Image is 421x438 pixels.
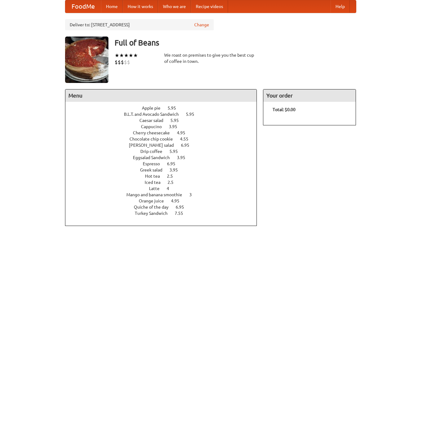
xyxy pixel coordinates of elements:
span: Quiche of the day [134,205,175,210]
span: Eggsalad Sandwich [133,155,176,160]
a: Orange juice 4.95 [139,198,191,203]
span: Caesar salad [139,118,169,123]
li: $ [124,59,127,66]
span: Espresso [143,161,166,166]
div: Deliver to: [STREET_ADDRESS] [65,19,214,30]
span: Chocolate chip cookie [129,137,179,141]
span: 5.95 [168,106,182,111]
a: Eggsalad Sandwich 3.95 [133,155,197,160]
span: 4.55 [180,137,195,141]
span: Drip coffee [140,149,169,154]
li: ★ [124,52,129,59]
span: Mango and banana smoothie [126,192,188,197]
a: Caesar salad 5.95 [139,118,190,123]
b: Total: $0.00 [273,107,296,112]
a: Quiche of the day 6.95 [134,205,195,210]
span: Orange juice [139,198,170,203]
span: 3 [189,192,198,197]
span: Iced tea [145,180,167,185]
li: $ [127,59,130,66]
span: 6.95 [176,205,190,210]
span: B.L.T. and Avocado Sandwich [124,112,185,117]
span: 3.95 [169,124,183,129]
span: 5.95 [170,118,185,123]
a: Iced tea 2.5 [145,180,185,185]
span: 7.55 [175,211,189,216]
a: Hot tea 2.5 [145,174,184,179]
a: Recipe videos [191,0,228,13]
img: angular.jpg [65,37,108,83]
span: 4.95 [171,198,186,203]
a: Greek salad 3.95 [140,167,189,172]
a: [PERSON_NAME] salad 6.95 [129,143,201,148]
span: 4.95 [177,130,191,135]
a: Drip coffee 5.95 [140,149,189,154]
a: How it works [123,0,158,13]
a: Mango and banana smoothie 3 [126,192,203,197]
span: Latte [149,186,166,191]
li: ★ [129,52,133,59]
a: FoodMe [65,0,101,13]
span: [PERSON_NAME] salad [129,143,180,148]
a: Who we are [158,0,191,13]
span: 4 [167,186,175,191]
span: 6.95 [181,143,195,148]
span: 2.5 [168,180,180,185]
span: Hot tea [145,174,166,179]
a: Home [101,0,123,13]
a: Cherry cheesecake 4.95 [133,130,197,135]
span: Turkey Sandwich [135,211,174,216]
a: Apple pie 5.95 [142,106,187,111]
span: Apple pie [142,106,167,111]
li: $ [121,59,124,66]
span: 3.95 [177,155,191,160]
div: We roast on premises to give you the best cup of coffee in town. [164,52,257,64]
span: Greek salad [140,167,169,172]
a: B.L.T. and Avocado Sandwich 5.95 [124,112,206,117]
li: ★ [119,52,124,59]
h3: Full of Beans [115,37,356,49]
a: Chocolate chip cookie 4.55 [129,137,200,141]
a: Latte 4 [149,186,181,191]
a: Turkey Sandwich 7.55 [135,211,195,216]
span: 6.95 [167,161,182,166]
li: $ [115,59,118,66]
span: Cherry cheesecake [133,130,176,135]
li: ★ [133,52,138,59]
a: Cappucino 3.95 [141,124,189,129]
span: 5.95 [169,149,184,154]
span: 2.5 [167,174,179,179]
span: 5.95 [186,112,200,117]
h4: Menu [65,89,257,102]
h4: Your order [263,89,356,102]
a: Help [331,0,350,13]
li: ★ [115,52,119,59]
li: $ [118,59,121,66]
span: Cappucino [141,124,168,129]
a: Espresso 6.95 [143,161,187,166]
span: 3.95 [169,167,184,172]
a: Change [194,22,209,28]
